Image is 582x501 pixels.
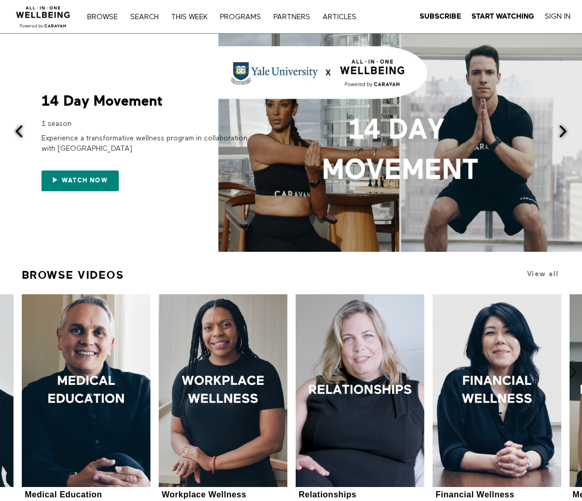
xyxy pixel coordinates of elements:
a: Subscribe [420,12,461,21]
strong: Subscribe [420,12,461,20]
a: RelationshipsRelationships [296,294,424,501]
a: Start Watching [472,12,534,21]
a: Financial WellnessFinancial Wellness [433,294,561,501]
strong: Start Watching [472,12,534,20]
div: Medical Education [25,490,102,499]
a: PROGRAMS [215,13,266,21]
a: View all [527,270,559,278]
a: THIS WEEK [166,13,213,21]
a: Browse Videos [22,264,124,286]
a: ARTICLES [317,13,362,21]
div: Relationships [299,490,356,499]
a: Browse [82,13,123,21]
a: Workplace WellnessWorkplace Wellness [159,294,287,501]
a: Medical EducationMedical Education [22,294,150,501]
div: Financial Wellness [436,490,515,499]
nav: Primary [82,11,361,22]
a: PARTNERS [268,13,315,21]
a: Sign In [545,12,571,21]
a: Search [125,13,164,21]
div: Workplace Wellness [162,490,246,499]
